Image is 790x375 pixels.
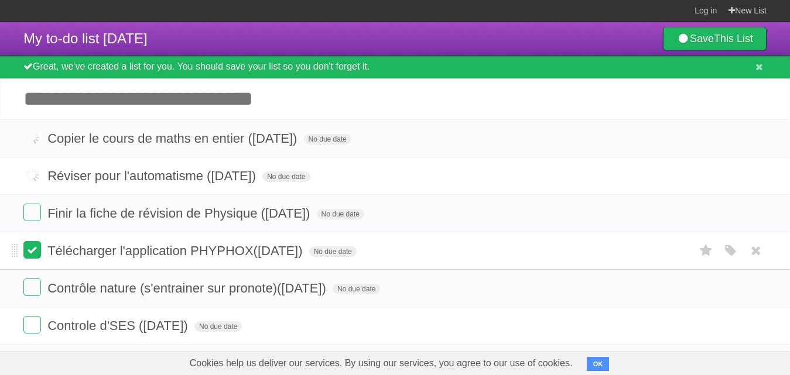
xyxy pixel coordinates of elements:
[47,168,259,183] span: Réviser pour l'automatisme ([DATE])
[309,246,357,257] span: No due date
[304,134,351,145] span: No due date
[262,171,310,182] span: No due date
[23,241,41,259] label: Done
[695,241,717,260] label: Star task
[317,209,364,219] span: No due date
[23,278,41,296] label: Done
[587,357,610,371] button: OK
[663,27,767,50] a: SaveThis List
[47,281,329,295] span: Contrôle nature (s'entrainer sur pronote)([DATE])
[23,166,41,184] label: Done
[23,204,41,221] label: Done
[47,243,305,258] span: Télécharger l'application PHYPHOX([DATE])
[23,30,148,46] span: My to-do list [DATE]
[23,129,41,146] label: Done
[714,33,753,44] b: This List
[23,316,41,333] label: Done
[333,284,380,294] span: No due date
[47,318,191,333] span: Controle d'SES ([DATE])
[47,206,313,221] span: Finir la fiche de révision de Physique ([DATE])
[47,131,300,146] span: Copier le cours de maths en entier ([DATE])
[178,352,584,375] span: Cookies help us deliver our services. By using our services, you agree to our use of cookies.
[194,321,242,332] span: No due date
